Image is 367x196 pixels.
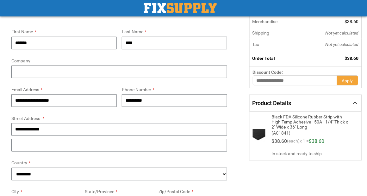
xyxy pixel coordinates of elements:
[11,116,40,121] span: Street Address
[252,30,270,35] span: Shipping
[326,30,359,35] span: Not yet calculated
[337,75,358,85] button: Apply
[253,70,283,75] span: Discount Code:
[272,138,287,144] span: $38.60
[11,29,33,34] span: First Name
[250,39,300,50] th: Tax
[272,114,349,130] span: Black FDA Silicone Rubber Strip with High Temp Adhesive - 50A - 1/4" Thick x 2" Wide x 36" Long
[345,56,359,61] span: $38.60
[122,29,143,34] span: Last Name
[144,3,217,13] a: store logo
[159,189,190,194] span: Zip/Postal Code
[252,100,291,106] span: Product Details
[300,139,309,146] span: x 1 =
[309,138,325,144] span: $38.60
[287,139,300,146] span: (each)
[11,87,39,92] span: Email Address
[252,56,275,61] strong: Order Total
[250,16,300,27] th: Merchandise
[326,42,359,47] span: Not yet calculated
[11,161,27,166] span: Country
[272,130,349,136] span: (AC1841)
[85,189,115,194] span: State/Province
[342,78,353,83] span: Apply
[272,150,357,157] span: In stock and ready to ship
[122,87,151,92] span: Phone Number
[345,19,359,24] span: $38.60
[11,58,30,63] span: Company
[144,3,217,13] img: Fix Industrial Supply
[253,129,265,142] img: Black FDA Silicone Rubber Strip with High Temp Adhesive - 50A - 1/4" Thick x 2" Wide x 36" Long
[11,189,19,194] span: City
